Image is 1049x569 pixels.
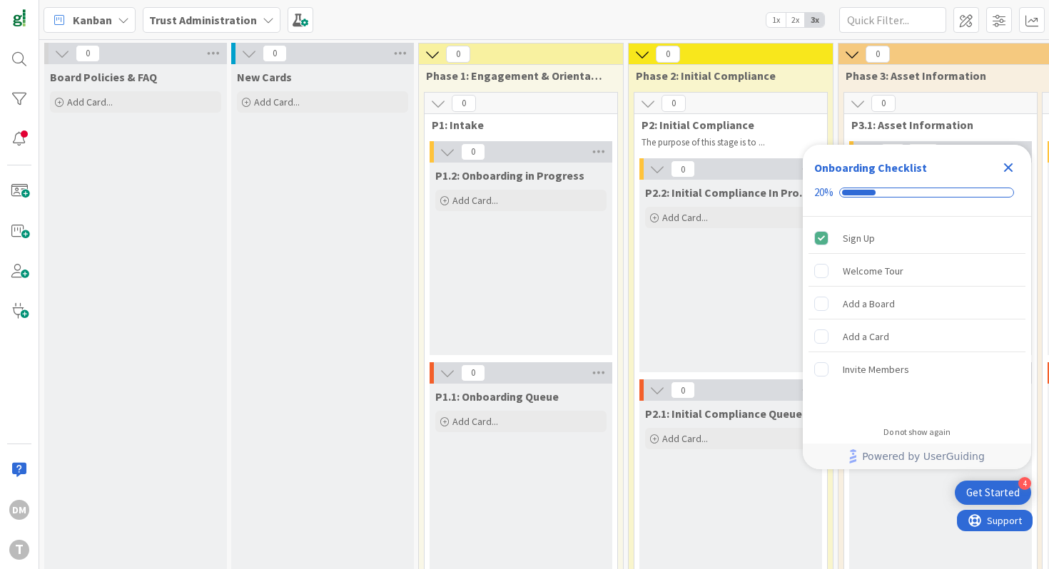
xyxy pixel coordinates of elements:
[254,96,300,108] span: Add Card...
[263,45,287,62] span: 0
[73,11,112,29] span: Kanban
[809,255,1025,287] div: Welcome Tour is incomplete.
[452,95,476,112] span: 0
[805,13,824,27] span: 3x
[809,222,1025,254] div: Sign Up is complete.
[30,2,65,19] span: Support
[803,444,1031,469] div: Footer
[671,381,695,399] span: 0
[809,321,1025,352] div: Add a Card is incomplete.
[809,288,1025,319] div: Add a Board is incomplete.
[662,432,708,445] span: Add Card...
[809,354,1025,385] div: Invite Members is incomplete.
[814,159,927,176] div: Onboarding Checklist
[871,95,896,112] span: 0
[862,448,985,465] span: Powered by UserGuiding
[67,96,113,108] span: Add Card...
[814,186,1020,199] div: Checklist progress: 20%
[955,481,1031,505] div: Open Get Started checklist, remaining modules: 4
[843,361,909,378] div: Invite Members
[1018,477,1031,490] div: 4
[237,70,292,84] span: New Cards
[656,46,680,63] span: 0
[766,13,786,27] span: 1x
[843,230,875,247] div: Sign Up
[843,295,895,312] div: Add a Board
[810,444,1024,469] a: Powered by UserGuiding
[662,95,686,112] span: 0
[426,68,605,83] span: Phase 1: Engagement & Orientations
[866,46,890,63] span: 0
[642,137,810,148] p: The purpose of this stage is to ...
[9,500,29,520] div: DM
[662,211,708,224] span: Add Card...
[435,389,559,404] span: P1.1: Onboarding Queue
[803,145,1031,469] div: Checklist Container
[149,13,257,27] b: Trust Administration
[452,194,498,207] span: Add Card...
[851,118,1019,132] span: P3.1: Asset Information
[803,217,1031,417] div: Checklist items
[814,186,833,199] div: 20%
[636,68,815,83] span: Phase 2: Initial Compliance
[645,406,802,421] span: P2.1: Initial Compliance Queue
[997,156,1020,179] div: Close Checklist
[446,46,470,63] span: 0
[843,328,889,345] div: Add a Card
[883,426,951,438] div: Do not show again
[452,415,498,428] span: Add Card...
[461,364,485,381] span: 0
[966,486,1020,500] div: Get Started
[76,45,100,62] span: 0
[9,540,29,560] div: T
[435,168,584,183] span: P1.2: Onboarding in Progress
[461,143,485,160] span: 0
[642,118,809,132] span: P2: Initial Compliance
[786,13,805,27] span: 2x
[432,118,599,132] span: P1: Intake
[50,70,157,84] span: Board Policies & FAQ
[671,160,695,178] span: 0
[9,9,29,29] img: Visit kanbanzone.com
[839,7,946,33] input: Quick Filter...
[645,185,816,200] span: P2.2: Initial Compliance In Progress
[881,143,905,160] span: 0
[843,262,903,280] div: Welcome Tour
